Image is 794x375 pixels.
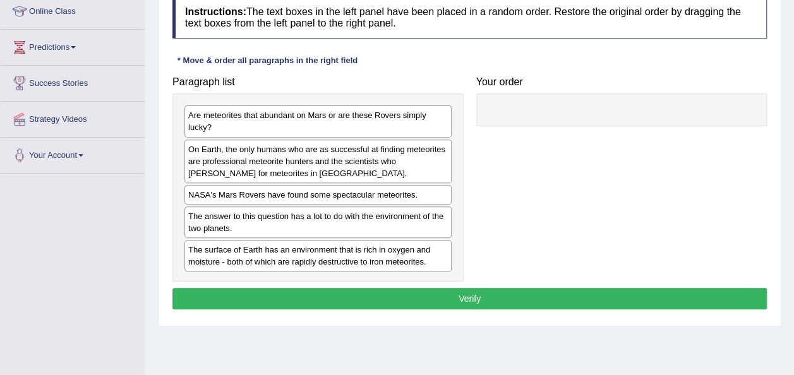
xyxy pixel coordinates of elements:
[184,185,452,205] div: NASA's Mars Rovers have found some spectacular meteorites.
[1,30,145,61] a: Predictions
[184,140,452,183] div: On Earth, the only humans who are as successful at finding meteorites are professional meteorite ...
[1,66,145,97] a: Success Stories
[1,138,145,169] a: Your Account
[172,54,363,66] div: * Move & order all paragraphs in the right field
[476,76,767,88] h4: Your order
[185,6,246,17] b: Instructions:
[172,288,767,309] button: Verify
[1,102,145,133] a: Strategy Videos
[172,76,464,88] h4: Paragraph list
[184,240,452,271] div: The surface of Earth has an environment that is rich in oxygen and moisture - both of which are r...
[184,206,452,238] div: The answer to this question has a lot to do with the environment of the two planets.
[184,105,452,137] div: Are meteorites that abundant on Mars or are these Rovers simply lucky?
